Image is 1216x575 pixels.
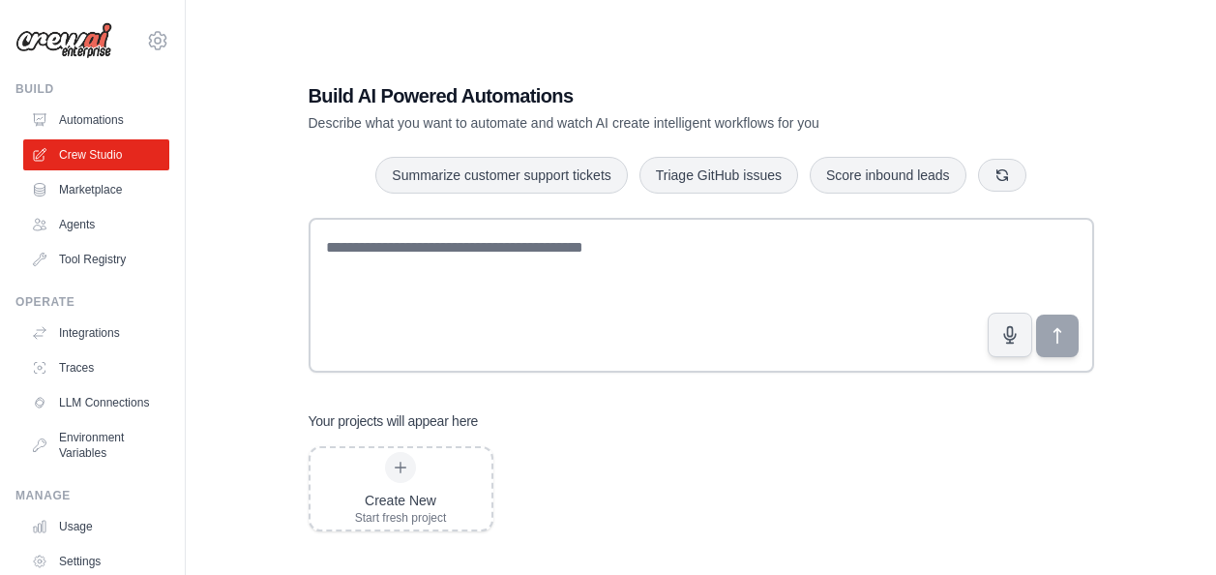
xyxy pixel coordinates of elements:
a: LLM Connections [23,387,169,418]
h1: Build AI Powered Automations [309,82,959,109]
a: Tool Registry [23,244,169,275]
img: Logo [15,22,112,59]
div: Manage [15,488,169,503]
button: Get new suggestions [978,159,1026,192]
h3: Your projects will appear here [309,411,479,431]
a: Traces [23,352,169,383]
div: Build [15,81,169,97]
a: Integrations [23,318,169,348]
a: Usage [23,511,169,542]
a: Environment Variables [23,422,169,469]
a: Marketplace [23,174,169,205]
div: Create New [355,491,447,510]
button: Click to speak your automation idea [988,313,1032,357]
a: Crew Studio [23,139,169,170]
div: Operate [15,294,169,310]
a: Agents [23,209,169,240]
button: Triage GitHub issues [639,157,798,194]
button: Score inbound leads [810,157,966,194]
p: Describe what you want to automate and watch AI create intelligent workflows for you [309,113,959,133]
button: Summarize customer support tickets [375,157,627,194]
a: Automations [23,105,169,136]
div: Start fresh project [355,510,447,526]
